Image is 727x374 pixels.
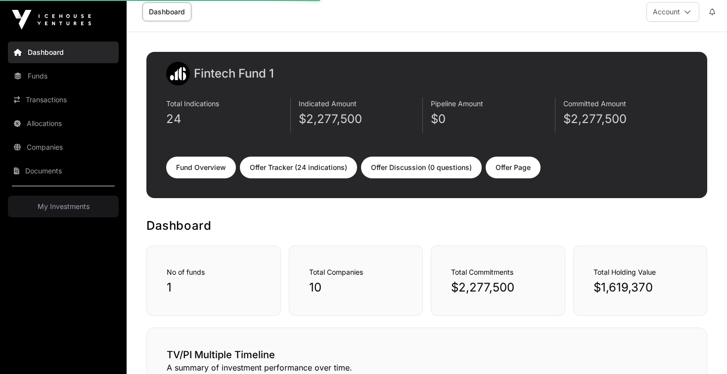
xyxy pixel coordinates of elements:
[431,99,483,108] span: Pipeline Amount
[166,99,219,108] span: Total Indications
[142,2,191,21] a: Dashboard
[8,136,119,158] a: Companies
[166,62,190,85] img: output-onlinepngtools---2025-04-23T105145.345.png
[451,280,545,295] p: $2,277,500
[309,268,363,276] span: Total Companies
[8,65,119,87] a: Funds
[8,113,119,134] a: Allocations
[12,10,91,30] img: Icehouse Ventures Logo
[167,280,261,295] p: 1
[593,280,687,295] p: $1,619,370
[451,268,513,276] span: Total Commitments
[167,348,687,362] h2: TV/PI Multiple Timeline
[563,99,626,108] span: Committed Amount
[240,157,357,178] a: Offer Tracker (24 indications)
[167,268,205,276] span: No of funds
[431,111,555,127] p: $0
[8,160,119,182] a: Documents
[678,327,727,374] iframe: Chat Widget
[361,157,482,178] a: Offer Discussion (0 questions)
[563,111,688,127] p: $2,277,500
[194,66,274,82] h2: Fintech Fund 1
[167,362,687,374] p: A summary of investment performance over time.
[593,268,656,276] span: Total Holding Value
[8,89,119,111] a: Transactions
[486,157,541,178] a: Offer Page
[8,42,119,63] a: Dashboard
[166,157,236,178] a: Fund Overview
[309,280,403,295] p: 10
[8,196,119,217] a: My Investments
[146,218,707,234] h1: Dashboard
[299,99,357,108] span: Indicated Amount
[299,111,423,127] p: $2,277,500
[646,2,699,22] button: Account
[166,111,290,127] p: 24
